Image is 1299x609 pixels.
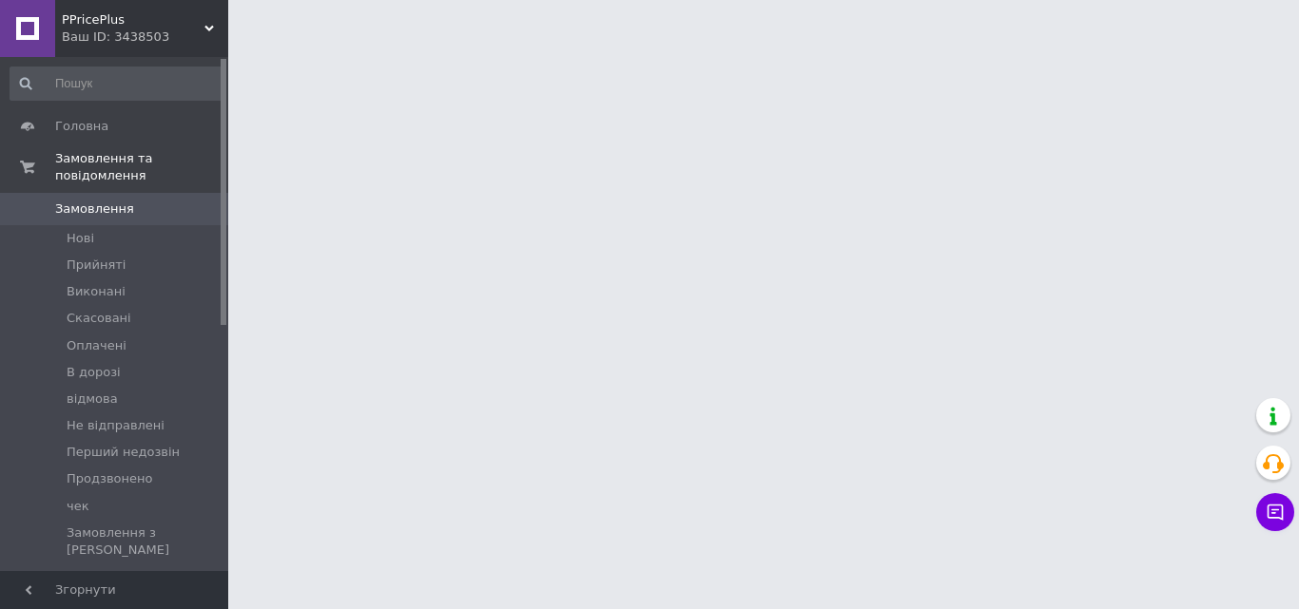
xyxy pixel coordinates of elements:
span: Перший недозвін [67,444,180,461]
button: Чат з покупцем [1256,493,1294,531]
span: Скасовані [67,310,131,327]
span: чек [67,498,89,515]
span: Виконані [67,283,126,300]
span: Замовлення з [PERSON_NAME] [67,524,223,559]
div: Ваш ID: 3438503 [62,29,228,46]
span: Замовлення та повідомлення [55,150,228,184]
span: Продзвонено [67,470,152,487]
span: відмова [67,390,118,408]
span: Не відправлені [67,417,165,434]
span: Прийняті [67,257,126,274]
span: PPricePlus [62,11,204,29]
input: Пошук [10,67,224,101]
span: В дорозі [67,364,121,381]
span: Замовлення [55,200,134,218]
span: Нові [67,230,94,247]
span: Оплачені [67,337,126,354]
span: Головна [55,118,108,135]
